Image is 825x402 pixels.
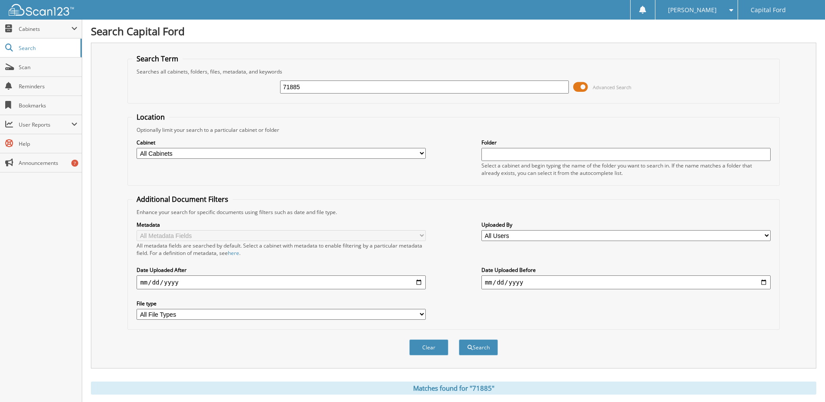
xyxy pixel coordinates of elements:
[9,4,74,16] img: scan123-logo-white.svg
[19,64,77,71] span: Scan
[132,126,775,134] div: Optionally limit your search to a particular cabinet or folder
[137,139,426,146] label: Cabinet
[137,266,426,274] label: Date Uploaded After
[228,249,239,257] a: here
[132,208,775,216] div: Enhance your search for specific documents using filters such as date and file type.
[91,382,816,395] div: Matches found for "71885"
[137,221,426,228] label: Metadata
[132,68,775,75] div: Searches all cabinets, folders, files, metadata, and keywords
[19,140,77,147] span: Help
[19,25,71,33] span: Cabinets
[137,275,426,289] input: start
[71,160,78,167] div: 7
[132,112,169,122] legend: Location
[132,54,183,64] legend: Search Term
[19,159,77,167] span: Announcements
[19,102,77,109] span: Bookmarks
[19,44,76,52] span: Search
[593,84,631,90] span: Advanced Search
[459,339,498,355] button: Search
[137,300,426,307] label: File type
[751,7,786,13] span: Capital Ford
[481,266,771,274] label: Date Uploaded Before
[137,242,426,257] div: All metadata fields are searched by default. Select a cabinet with metadata to enable filtering b...
[19,121,71,128] span: User Reports
[132,194,233,204] legend: Additional Document Filters
[19,83,77,90] span: Reminders
[481,221,771,228] label: Uploaded By
[481,139,771,146] label: Folder
[481,275,771,289] input: end
[409,339,448,355] button: Clear
[91,24,816,38] h1: Search Capital Ford
[481,162,771,177] div: Select a cabinet and begin typing the name of the folder you want to search in. If the name match...
[668,7,717,13] span: [PERSON_NAME]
